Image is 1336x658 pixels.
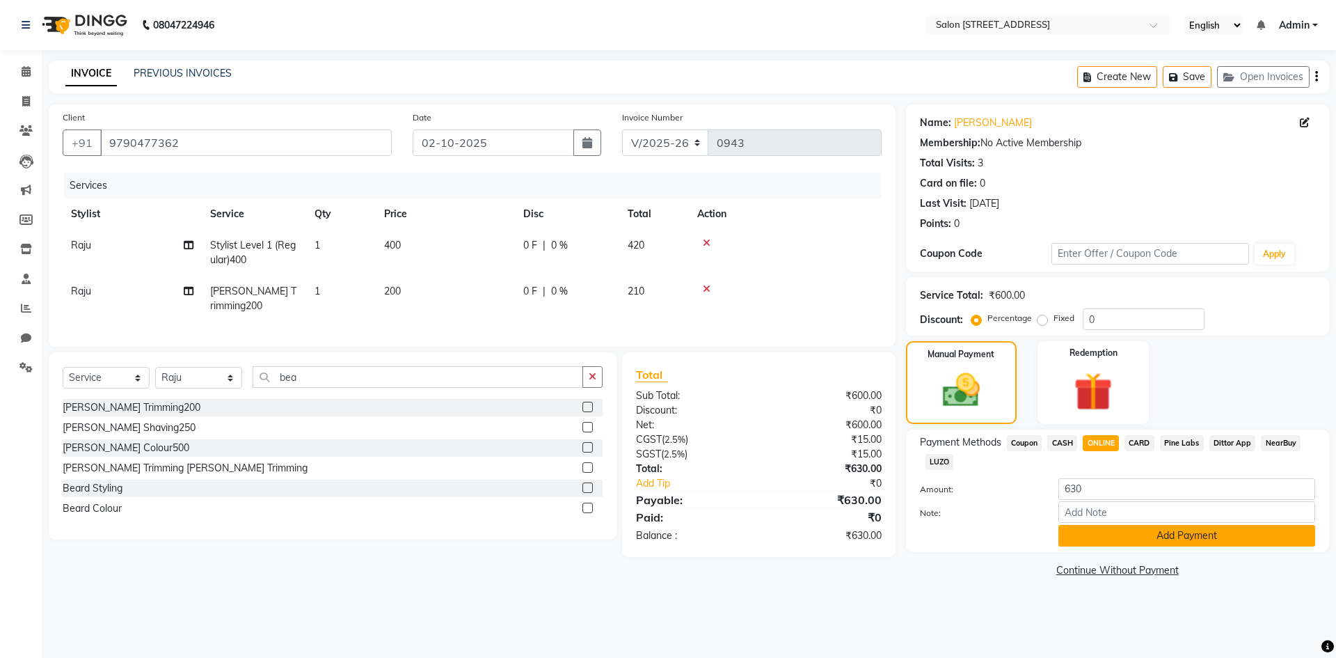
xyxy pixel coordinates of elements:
button: Add Payment [1058,525,1315,547]
div: Membership: [920,136,980,150]
th: Disc [515,198,619,230]
div: ₹600.00 [758,389,891,403]
div: Coupon Code [920,246,1051,261]
th: Stylist [63,198,202,230]
label: Client [63,111,85,124]
span: 1 [315,285,320,297]
a: PREVIOUS INVOICES [134,67,232,79]
span: 400 [384,239,401,251]
input: Enter Offer / Coupon Code [1051,243,1249,265]
div: ₹600.00 [989,288,1025,303]
div: ₹630.00 [758,528,891,543]
input: Search or Scan [253,366,583,388]
span: LUZO [925,454,954,470]
label: Amount: [909,483,1048,496]
button: Create New [1077,66,1157,88]
div: 3 [978,156,983,171]
label: Percentage [987,312,1032,324]
span: Raju [71,285,91,297]
div: Net: [626,418,758,432]
th: Total [619,198,689,230]
span: [PERSON_NAME] Trimming200 [210,285,296,312]
div: 0 [954,217,960,231]
div: ₹0 [758,509,891,526]
div: [PERSON_NAME] Trimming [PERSON_NAME] Trimming [63,461,308,476]
span: 2.5% [664,448,685,460]
span: Admin [1279,18,1310,33]
span: 0 F [523,284,537,299]
span: NearBuy [1261,435,1301,451]
span: SGST [636,448,661,460]
div: Points: [920,217,951,231]
span: | [543,238,546,253]
div: ₹630.00 [758,462,891,476]
div: Balance : [626,528,758,543]
div: ₹0 [758,403,891,418]
div: Name: [920,116,951,130]
div: Total: [626,462,758,476]
span: 420 [628,239,644,251]
div: Beard Styling [63,481,122,496]
div: ₹15.00 [758,432,891,447]
div: [PERSON_NAME] Colour500 [63,441,189,455]
span: Coupon [1007,435,1042,451]
div: Beard Colour [63,501,122,516]
label: Manual Payment [928,348,994,361]
b: 08047224946 [153,6,214,45]
span: Raju [71,239,91,251]
th: Service [202,198,306,230]
span: Payment Methods [920,435,1001,450]
span: 0 % [551,284,568,299]
th: Action [689,198,882,230]
div: Discount: [626,403,758,418]
span: 200 [384,285,401,297]
a: [PERSON_NAME] [954,116,1032,130]
span: ONLINE [1083,435,1119,451]
span: | [543,284,546,299]
label: Fixed [1053,312,1074,324]
span: CASH [1047,435,1077,451]
div: Paid: [626,509,758,526]
span: 1 [315,239,320,251]
div: ₹0 [781,476,891,491]
div: ₹600.00 [758,418,891,432]
span: Dittor App [1209,435,1256,451]
div: Services [64,173,892,198]
span: CARD [1124,435,1154,451]
span: CGST [636,433,662,446]
span: 210 [628,285,644,297]
span: 0 % [551,238,568,253]
div: ₹630.00 [758,492,891,508]
span: 0 F [523,238,537,253]
div: [PERSON_NAME] Trimming200 [63,400,200,415]
button: Apply [1255,244,1294,265]
a: Add Tip [626,476,781,491]
div: ₹15.00 [758,447,891,462]
label: Invoice Number [622,111,683,124]
button: Open Invoices [1217,66,1310,88]
div: Payable: [626,492,758,508]
button: +91 [63,130,102,156]
div: Last Visit: [920,196,967,211]
div: [DATE] [969,196,999,211]
input: Add Note [1058,501,1315,523]
a: Continue Without Payment [909,563,1326,578]
span: 2.5% [665,434,685,445]
span: Total [636,368,668,382]
div: 0 [980,176,985,191]
img: _cash.svg [931,369,992,412]
input: Search by Name/Mobile/Email/Code [100,130,392,156]
span: Pine Labs [1160,435,1204,451]
span: Stylist Level 1 (Regular)400 [210,239,296,266]
div: Service Total: [920,288,983,303]
div: Card on file: [920,176,977,191]
div: Discount: [920,313,963,327]
img: _gift.svg [1062,368,1124,416]
div: No Active Membership [920,136,1315,150]
img: logo [35,6,131,45]
button: Save [1163,66,1211,88]
th: Qty [306,198,376,230]
label: Date [413,111,431,124]
a: INVOICE [65,61,117,86]
div: ( ) [626,432,758,447]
